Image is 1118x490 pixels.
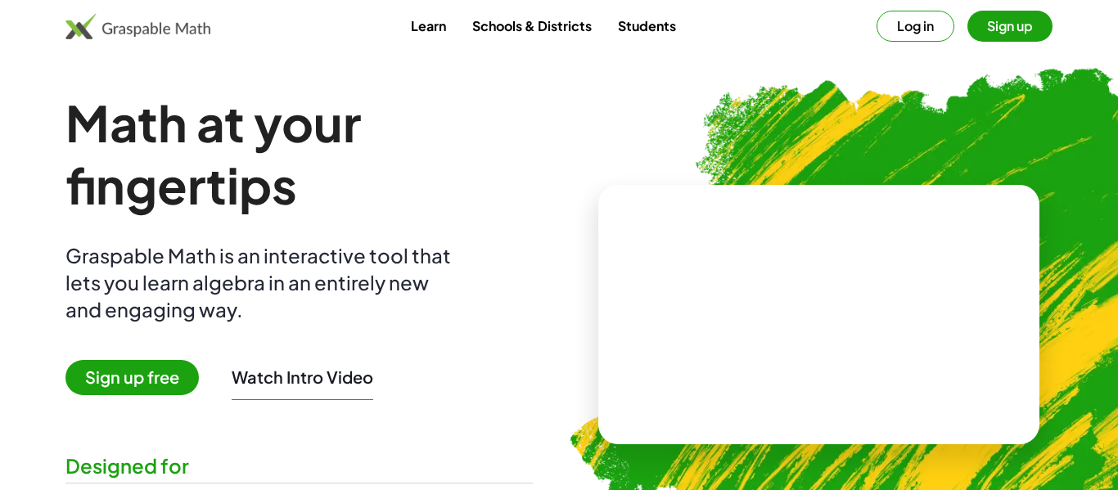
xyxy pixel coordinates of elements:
a: Students [605,11,689,41]
div: Graspable Math is an interactive tool that lets you learn algebra in an entirely new and engaging... [65,242,458,323]
span: Sign up free [65,360,199,395]
button: Sign up [967,11,1053,42]
video: What is this? This is dynamic math notation. Dynamic math notation plays a central role in how Gr... [696,254,942,376]
a: Learn [398,11,459,41]
a: Schools & Districts [459,11,605,41]
div: Designed for [65,452,533,479]
button: Log in [877,11,954,42]
h1: Math at your fingertips [65,92,533,216]
button: Watch Intro Video [232,366,373,388]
